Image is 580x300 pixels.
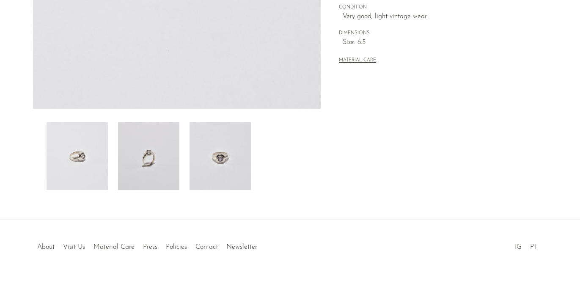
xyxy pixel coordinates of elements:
span: CONDITION [339,4,529,11]
img: Round Faceted Amethyst Ring [190,122,251,190]
a: IG [515,244,522,250]
span: Very good; light vintage wear. [343,11,529,22]
a: Contact [195,244,218,250]
a: Press [143,244,157,250]
span: Size: 6.5 [343,37,529,48]
ul: Social Medias [511,237,542,253]
a: PT [530,244,538,250]
a: Visit Us [63,244,85,250]
a: Material Care [93,244,135,250]
button: MATERIAL CARE [339,58,376,64]
a: Policies [166,244,187,250]
img: Round Faceted Amethyst Ring [47,122,108,190]
a: About [37,244,55,250]
ul: Quick links [33,237,261,253]
span: DIMENSIONS [339,30,529,37]
img: Round Faceted Amethyst Ring [118,122,179,190]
